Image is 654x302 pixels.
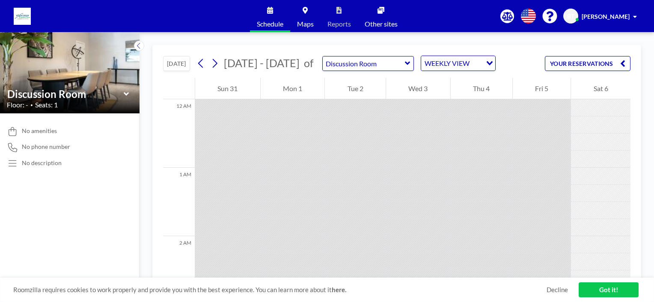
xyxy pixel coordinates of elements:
span: Maps [297,21,314,27]
a: Decline [547,286,568,294]
span: Reports [327,21,351,27]
span: • [30,102,33,108]
div: Thu 4 [451,78,512,99]
span: No amenities [22,127,57,135]
span: Roomzilla requires cookies to work properly and provide you with the best experience. You can lea... [13,286,547,294]
span: BT [567,12,574,20]
input: Discussion Room [323,56,405,71]
img: organization-logo [14,8,31,25]
button: [DATE] [163,56,190,71]
input: Search for option [472,58,481,69]
span: [PERSON_NAME] [582,13,630,20]
span: WEEKLY VIEW [423,58,471,69]
span: of [304,56,313,70]
div: Search for option [421,56,495,71]
span: Seats: 1 [35,101,58,109]
div: 12 AM [163,99,195,168]
span: Schedule [257,21,283,27]
div: Mon 1 [261,78,325,99]
input: Discussion Room [7,88,124,100]
button: YOUR RESERVATIONS [545,56,630,71]
div: 1 AM [163,168,195,236]
span: No phone number [22,143,70,151]
a: Got it! [579,282,639,297]
div: Fri 5 [513,78,571,99]
div: No description [22,159,62,167]
div: Sun 31 [195,78,260,99]
div: Sat 6 [571,78,630,99]
a: here. [332,286,346,293]
span: Other sites [365,21,398,27]
span: [DATE] - [DATE] [224,56,300,69]
div: Wed 3 [386,78,450,99]
div: Tue 2 [325,78,386,99]
span: Floor: - [7,101,28,109]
